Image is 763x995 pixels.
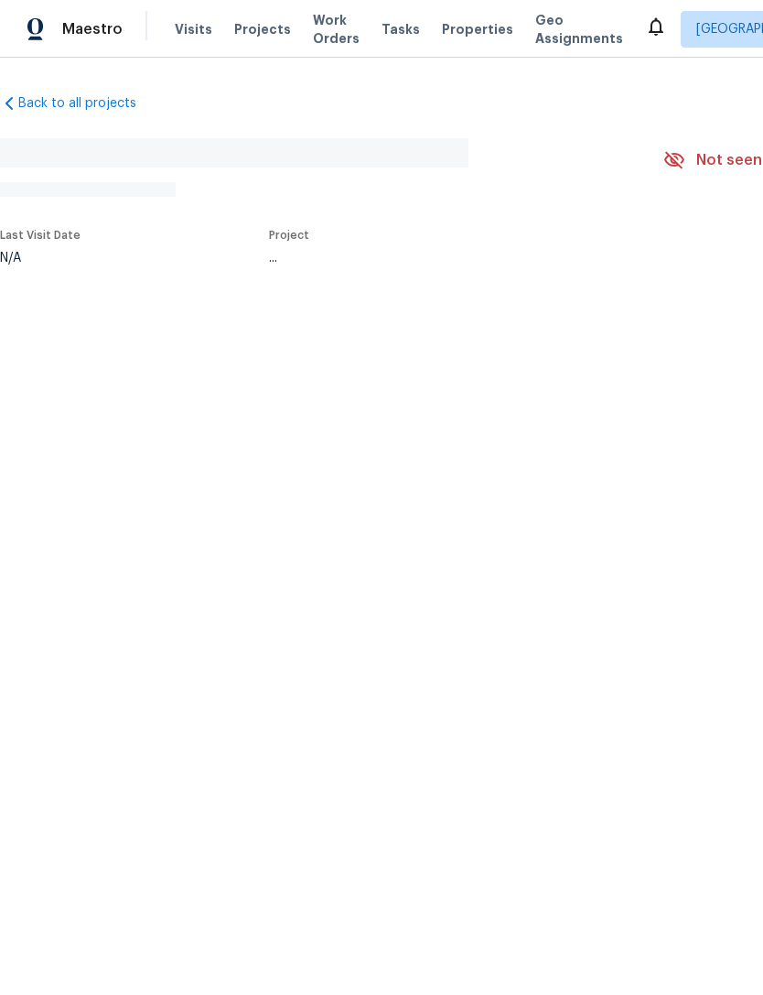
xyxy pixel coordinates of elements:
[62,20,123,38] span: Maestro
[381,23,420,36] span: Tasks
[269,252,620,265] div: ...
[175,20,212,38] span: Visits
[442,20,513,38] span: Properties
[269,230,309,241] span: Project
[535,11,623,48] span: Geo Assignments
[234,20,291,38] span: Projects
[313,11,360,48] span: Work Orders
